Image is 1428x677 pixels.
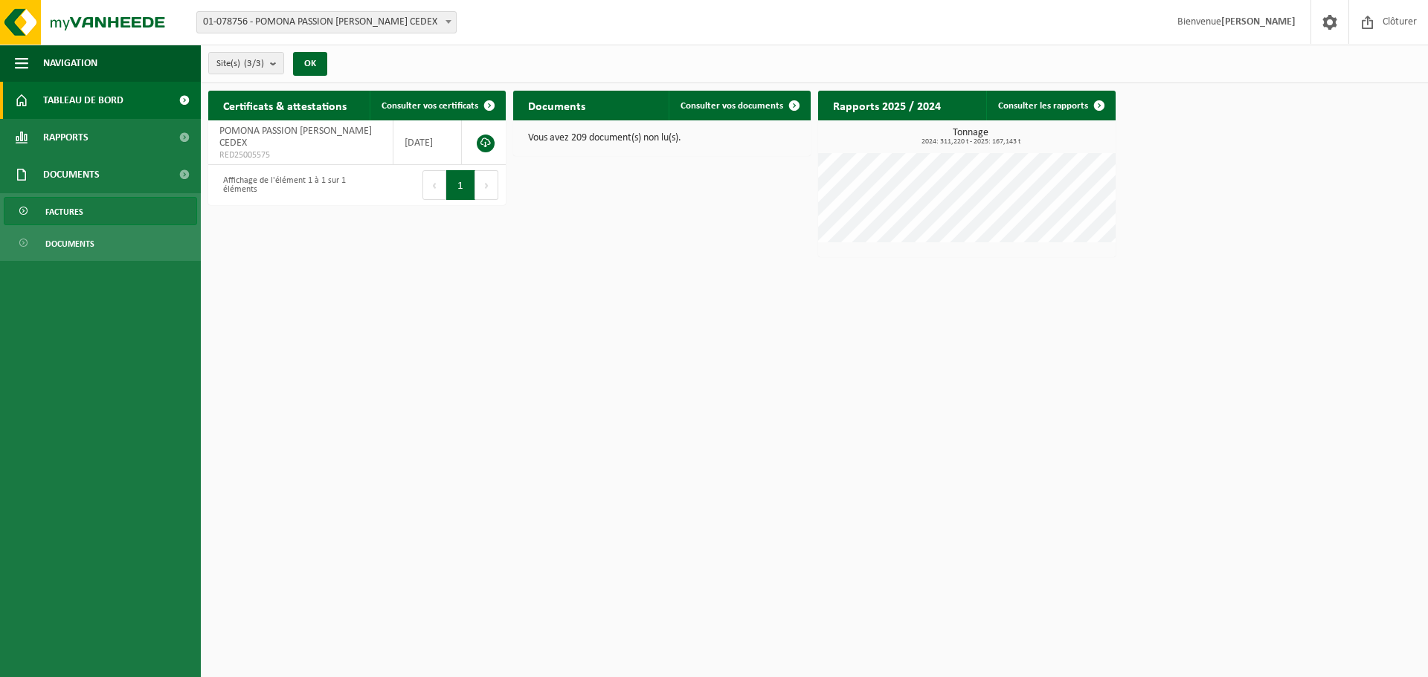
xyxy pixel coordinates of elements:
span: POMONA PASSION [PERSON_NAME] CEDEX [219,126,372,149]
button: Previous [422,170,446,200]
span: 01-078756 - POMONA PASSION FROID - LOMME CEDEX [197,12,456,33]
button: OK [293,52,327,76]
a: Consulter les rapports [986,91,1114,120]
p: Vous avez 209 document(s) non lu(s). [528,133,796,143]
span: Consulter vos documents [681,101,783,111]
a: Consulter vos documents [669,91,809,120]
span: Rapports [43,119,89,156]
button: Site(s)(3/3) [208,52,284,74]
span: Factures [45,198,83,226]
span: RED25005575 [219,149,382,161]
span: Navigation [43,45,97,82]
h2: Certificats & attestations [208,91,361,120]
a: Consulter vos certificats [370,91,504,120]
h3: Tonnage [826,128,1116,146]
count: (3/3) [244,59,264,68]
a: Factures [4,197,197,225]
h2: Rapports 2025 / 2024 [818,91,956,120]
span: Documents [45,230,94,258]
h2: Documents [513,91,600,120]
span: 01-078756 - POMONA PASSION FROID - LOMME CEDEX [196,11,457,33]
div: Affichage de l'élément 1 à 1 sur 1 éléments [216,169,350,201]
strong: [PERSON_NAME] [1221,16,1296,27]
span: Site(s) [216,53,264,75]
span: Consulter vos certificats [382,101,478,111]
td: [DATE] [393,120,462,165]
a: Documents [4,229,197,257]
span: Documents [43,156,100,193]
button: 1 [446,170,475,200]
span: 2024: 311,220 t - 2025: 167,143 t [826,138,1116,146]
span: Tableau de bord [43,82,123,119]
button: Next [475,170,498,200]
